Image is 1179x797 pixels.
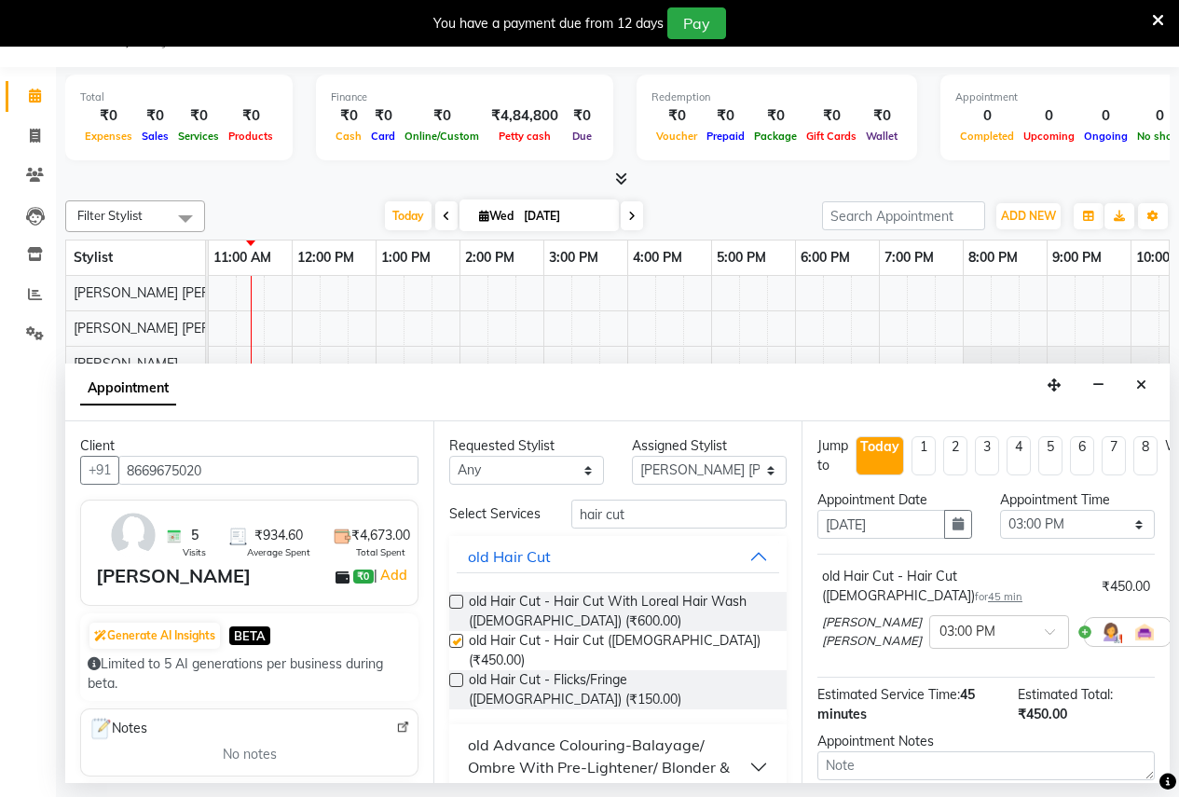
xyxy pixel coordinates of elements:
div: Redemption [651,89,902,105]
span: | [374,564,410,586]
div: old Hair Cut [468,545,551,568]
li: 7 [1102,436,1126,475]
small: for [975,590,1022,603]
span: old Hair Cut - Flicks/Fringe ([DEMOGRAPHIC_DATA]) (₹150.00) [469,670,772,709]
span: BETA [229,626,270,644]
div: 0 [955,105,1019,127]
div: ₹0 [366,105,400,127]
div: ₹0 [331,105,366,127]
div: Today [860,437,899,457]
div: Select Services [435,504,557,524]
button: Pay [667,7,726,39]
span: Appointment [80,372,176,405]
li: 5 [1038,436,1062,475]
span: 45 min [988,590,1022,603]
div: ₹0 [802,105,861,127]
a: 3:00 PM [544,244,603,271]
span: Expenses [80,130,137,143]
span: [PERSON_NAME] [PERSON_NAME] [74,284,286,301]
span: Upcoming [1019,130,1079,143]
span: Products [224,130,278,143]
li: 4 [1007,436,1031,475]
span: Voucher [651,130,702,143]
span: ₹0 [353,570,373,584]
div: ₹0 [651,105,702,127]
div: ₹0 [702,105,749,127]
span: ₹4,673.00 [351,526,410,545]
span: Online/Custom [400,130,484,143]
a: 7:00 PM [880,244,939,271]
div: Requested Stylist [449,436,604,456]
div: ₹0 [137,105,173,127]
img: Interior.png [1133,621,1156,643]
span: Estimated Total: [1018,686,1113,703]
img: Hairdresser.png [1100,621,1122,643]
span: ₹934.60 [254,526,303,545]
a: 4:00 PM [628,244,687,271]
div: Appointment Date [817,490,972,510]
span: Services [173,130,224,143]
span: Card [366,130,400,143]
div: ₹0 [566,105,598,127]
span: Wed [474,209,518,223]
div: old Hair Cut - Hair Cut ([DEMOGRAPHIC_DATA]) [822,567,1094,606]
div: Appointment Time [1000,490,1155,510]
div: Jump to [817,436,848,475]
input: Search Appointment [822,201,985,230]
span: Stylist [74,249,113,266]
span: Completed [955,130,1019,143]
button: Close [1128,371,1155,400]
span: Visits [183,545,206,559]
div: ₹4,84,800 [484,105,566,127]
li: 3 [975,436,999,475]
span: Cash [331,130,366,143]
div: Client [80,436,418,456]
span: Notes [89,717,147,741]
a: 6:00 PM [796,244,855,271]
span: Petty cash [494,130,555,143]
div: Total [80,89,278,105]
input: Search by Name/Mobile/Email/Code [118,456,418,485]
a: 8:00 PM [964,244,1022,271]
div: ₹0 [861,105,902,127]
li: 6 [1070,436,1094,475]
a: 1:00 PM [377,244,435,271]
span: Sales [137,130,173,143]
button: +91 [80,456,119,485]
a: 12:00 PM [293,244,359,271]
img: avatar [106,508,160,562]
span: old Hair Cut - Hair Cut ([DEMOGRAPHIC_DATA]) (₹450.00) [469,631,772,670]
li: 2 [943,436,967,475]
div: Finance [331,89,598,105]
span: ADD NEW [1001,209,1056,223]
a: 5:00 PM [712,244,771,271]
div: Appointment Notes [817,732,1155,751]
li: 1 [912,436,936,475]
span: 5 [191,526,199,545]
span: Prepaid [702,130,749,143]
div: [PERSON_NAME] [96,562,251,590]
div: Limited to 5 AI generations per business during beta. [88,654,411,694]
button: old Hair Cut [457,540,779,573]
a: 2:00 PM [460,244,519,271]
div: ₹0 [400,105,484,127]
span: Total Spent [356,545,405,559]
input: yyyy-mm-dd [817,510,945,539]
div: ₹450.00 [1102,577,1150,597]
span: No notes [223,745,277,764]
input: Search by service name [571,500,787,529]
div: ₹0 [173,105,224,127]
div: Assigned Stylist [632,436,787,456]
span: Wallet [861,130,902,143]
a: 11:00 AM [209,244,276,271]
input: 2025-09-03 [518,202,611,230]
span: [PERSON_NAME] [74,355,178,372]
div: 0 [1079,105,1132,127]
span: Filter Stylist [77,208,143,223]
button: Generate AI Insights [89,623,220,649]
span: Average Spent [247,545,310,559]
span: Today [385,201,432,230]
span: [PERSON_NAME] [PERSON_NAME] [822,613,922,650]
li: 8 [1133,436,1158,475]
span: Estimated Service Time: [817,686,960,703]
